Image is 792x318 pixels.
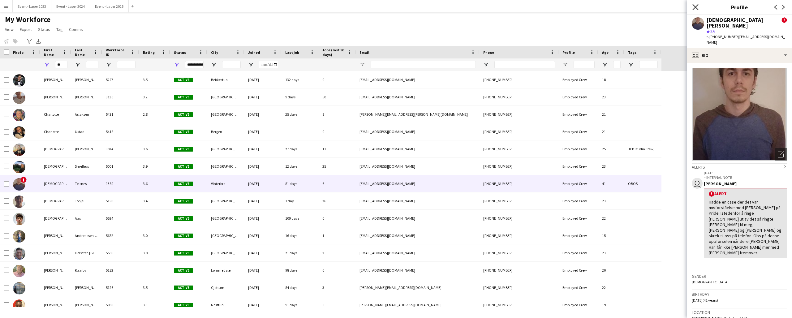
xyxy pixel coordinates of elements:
[559,279,598,296] div: Employed Crew
[207,279,244,296] div: Gjettum
[319,88,356,105] div: 50
[102,71,139,88] div: 5227
[692,68,787,161] img: Crew avatar or photo
[356,140,480,157] div: [EMAIL_ADDRESS][DOMAIN_NAME]
[319,71,356,88] div: 0
[139,244,170,261] div: 3.0
[102,123,139,140] div: 5418
[211,50,218,55] span: City
[285,50,299,55] span: Last job
[598,244,624,261] div: 23
[356,175,480,192] div: [EMAIL_ADDRESS][DOMAIN_NAME]
[319,296,356,313] div: 0
[40,296,71,313] div: [PERSON_NAME]
[40,279,71,296] div: [PERSON_NAME]
[13,50,24,55] span: Photo
[282,296,319,313] div: 91 days
[687,48,792,63] div: Bio
[56,27,63,32] span: Tag
[704,181,787,187] div: [PERSON_NAME]
[211,62,217,67] button: Open Filter Menu
[562,62,568,67] button: Open Filter Menu
[709,199,782,256] div: Hadde en case der det var misforståelse med [PERSON_NAME] på Pride. Istedenfor å ringe [PERSON_NA...
[480,244,559,261] div: [PHONE_NUMBER]
[174,199,193,204] span: Active
[5,15,50,24] span: My Workforce
[71,71,102,88] div: [PERSON_NAME] [PERSON_NAME]
[139,227,170,244] div: 3.0
[174,147,193,152] span: Active
[174,286,193,290] span: Active
[480,158,559,175] div: [PHONE_NUMBER]
[102,210,139,227] div: 5524
[598,296,624,313] div: 19
[707,34,739,39] span: t. [PHONE_NUMBER]
[13,282,25,294] img: Joachim Stormoen
[480,262,559,279] div: [PHONE_NUMBER]
[174,78,193,82] span: Active
[71,244,102,261] div: Holseter-[GEOGRAPHIC_DATA]
[282,262,319,279] div: 98 days
[371,61,476,68] input: Email Filter Input
[480,279,559,296] div: [PHONE_NUMBER]
[174,50,186,55] span: Status
[282,192,319,209] div: 1 day
[207,88,244,105] div: [GEOGRAPHIC_DATA]
[26,37,33,45] app-action-btn: Advanced filters
[356,158,480,175] div: [EMAIL_ADDRESS][DOMAIN_NAME]
[259,61,278,68] input: Joined Filter Input
[174,130,193,134] span: Active
[174,234,193,238] span: Active
[139,88,170,105] div: 3.2
[319,210,356,227] div: 0
[244,88,282,105] div: [DATE]
[139,279,170,296] div: 3.5
[13,230,25,243] img: Isabella Christine Andreassen-Sund
[356,279,480,296] div: [PERSON_NAME][EMAIL_ADDRESS][DOMAIN_NAME]
[244,106,282,123] div: [DATE]
[483,62,489,67] button: Open Filter Menu
[207,296,244,313] div: Nesttun
[628,62,634,67] button: Open Filter Menu
[692,310,787,315] h3: Location
[51,0,90,12] button: Event - Lager 2024
[244,71,282,88] div: [DATE]
[20,177,27,183] span: !
[71,192,102,209] div: Tohje
[207,244,244,261] div: [GEOGRAPHIC_DATA]
[102,158,139,175] div: 5001
[248,50,260,55] span: Joined
[13,299,25,312] img: Michael Kamilo Chansa
[106,62,111,67] button: Open Filter Menu
[174,112,193,117] span: Active
[44,48,60,57] span: First Name
[54,25,65,33] a: Tag
[13,109,25,121] img: Charlotte Aslaksen
[598,210,624,227] div: 22
[709,191,782,197] div: Alert
[559,158,598,175] div: Employed Crew
[13,161,25,173] img: Christian Smelhus
[71,210,102,227] div: Aas
[106,48,128,57] span: Workforce ID
[40,175,71,192] div: [DEMOGRAPHIC_DATA]
[174,95,193,100] span: Active
[282,210,319,227] div: 109 days
[559,88,598,105] div: Employed Crew
[480,192,559,209] div: [PHONE_NUMBER]
[40,227,71,244] div: [PERSON_NAME] [PERSON_NAME]
[40,192,71,209] div: [DEMOGRAPHIC_DATA]
[628,50,636,55] span: Tags
[44,62,49,67] button: Open Filter Menu
[139,140,170,157] div: 3.6
[359,50,369,55] span: Email
[2,25,16,33] a: View
[71,123,102,140] div: Ustad
[13,92,25,104] img: Charlie Thomassen
[480,140,559,157] div: [PHONE_NUMBER]
[602,62,608,67] button: Open Filter Menu
[244,192,282,209] div: [DATE]
[319,123,356,140] div: 0
[207,123,244,140] div: Bergen
[598,227,624,244] div: 15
